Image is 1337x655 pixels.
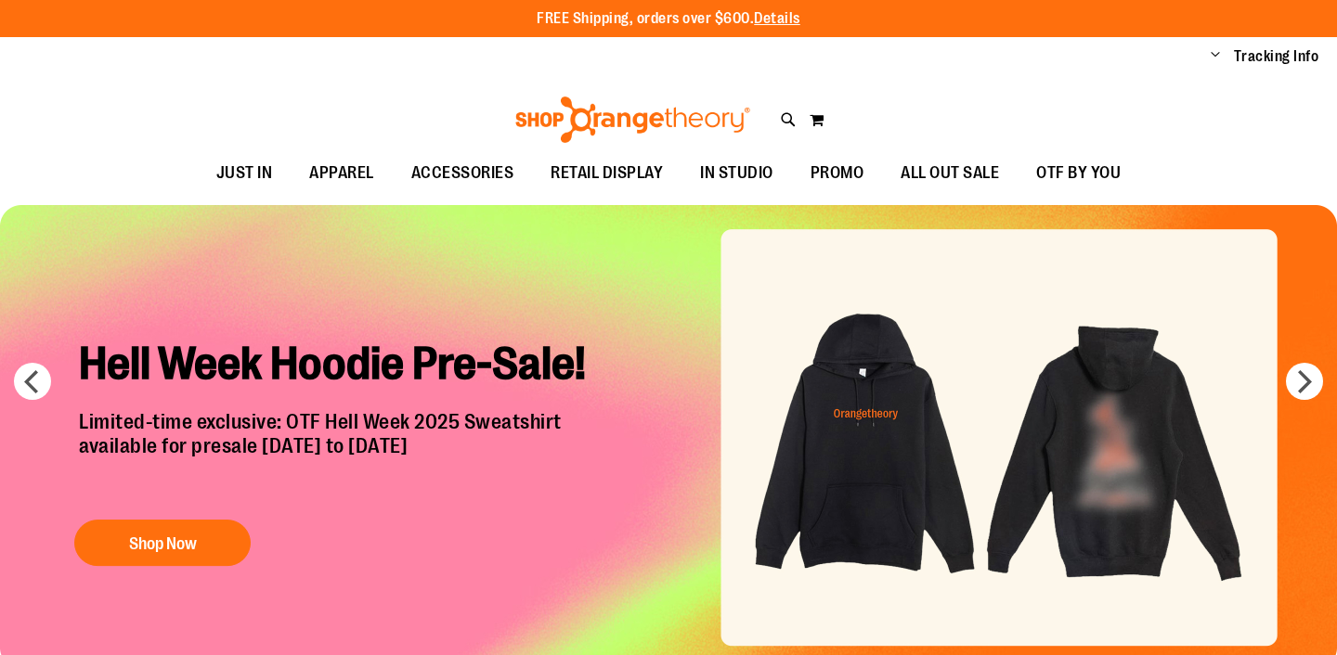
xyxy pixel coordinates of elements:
p: Limited-time exclusive: OTF Hell Week 2025 Sweatshirt available for presale [DATE] to [DATE] [65,410,618,501]
span: JUST IN [216,152,273,194]
button: next [1286,363,1323,400]
span: PROMO [811,152,864,194]
a: Details [754,10,800,27]
p: FREE Shipping, orders over $600. [537,8,800,30]
a: Hell Week Hoodie Pre-Sale! Limited-time exclusive: OTF Hell Week 2025 Sweatshirtavailable for pre... [65,322,618,575]
span: APPAREL [309,152,374,194]
span: OTF BY YOU [1036,152,1121,194]
img: Shop Orangetheory [513,96,753,143]
button: Shop Now [74,520,251,566]
button: Account menu [1211,47,1220,66]
span: ACCESSORIES [411,152,514,194]
span: IN STUDIO [700,152,773,194]
span: RETAIL DISPLAY [551,152,663,194]
h2: Hell Week Hoodie Pre-Sale! [65,322,618,410]
span: ALL OUT SALE [901,152,999,194]
button: prev [14,363,51,400]
a: Tracking Info [1234,46,1319,67]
